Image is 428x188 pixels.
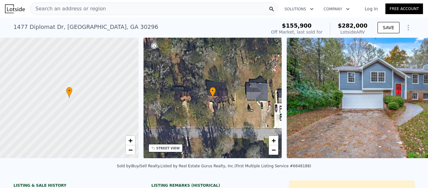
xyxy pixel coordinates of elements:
div: Sold by iBuyiSell Realty . [117,164,160,168]
span: $155,900 [282,22,312,29]
button: Company [319,3,355,15]
button: Show Options [402,21,415,34]
div: Listed by Real Estate Gurus Realty, Inc. (First Multiple Listing Service #6648188) [160,164,311,168]
div: Lotside ARV [338,29,368,35]
img: Lotside [5,4,25,13]
button: SAVE [378,22,399,33]
span: • [210,88,216,94]
div: • [66,87,72,98]
a: Free Account [385,3,423,14]
div: 1477 Diplomat Dr , [GEOGRAPHIC_DATA] , GA 30296 [13,23,158,31]
span: − [272,146,276,154]
span: + [272,137,276,144]
span: − [128,146,132,154]
div: Off Market, last sold for [271,29,322,35]
div: Listing Remarks (Historical) [151,183,277,188]
span: • [66,88,72,94]
a: Zoom in [126,136,135,145]
span: + [128,137,132,144]
button: Solutions [279,3,319,15]
a: Zoom out [269,145,278,155]
div: • [210,87,216,98]
a: Zoom out [126,145,135,155]
span: Search an address or region [30,5,106,13]
div: STREET VIEW [156,146,180,151]
a: Log In [357,6,385,12]
a: Zoom in [269,136,278,145]
span: $282,000 [338,22,368,29]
